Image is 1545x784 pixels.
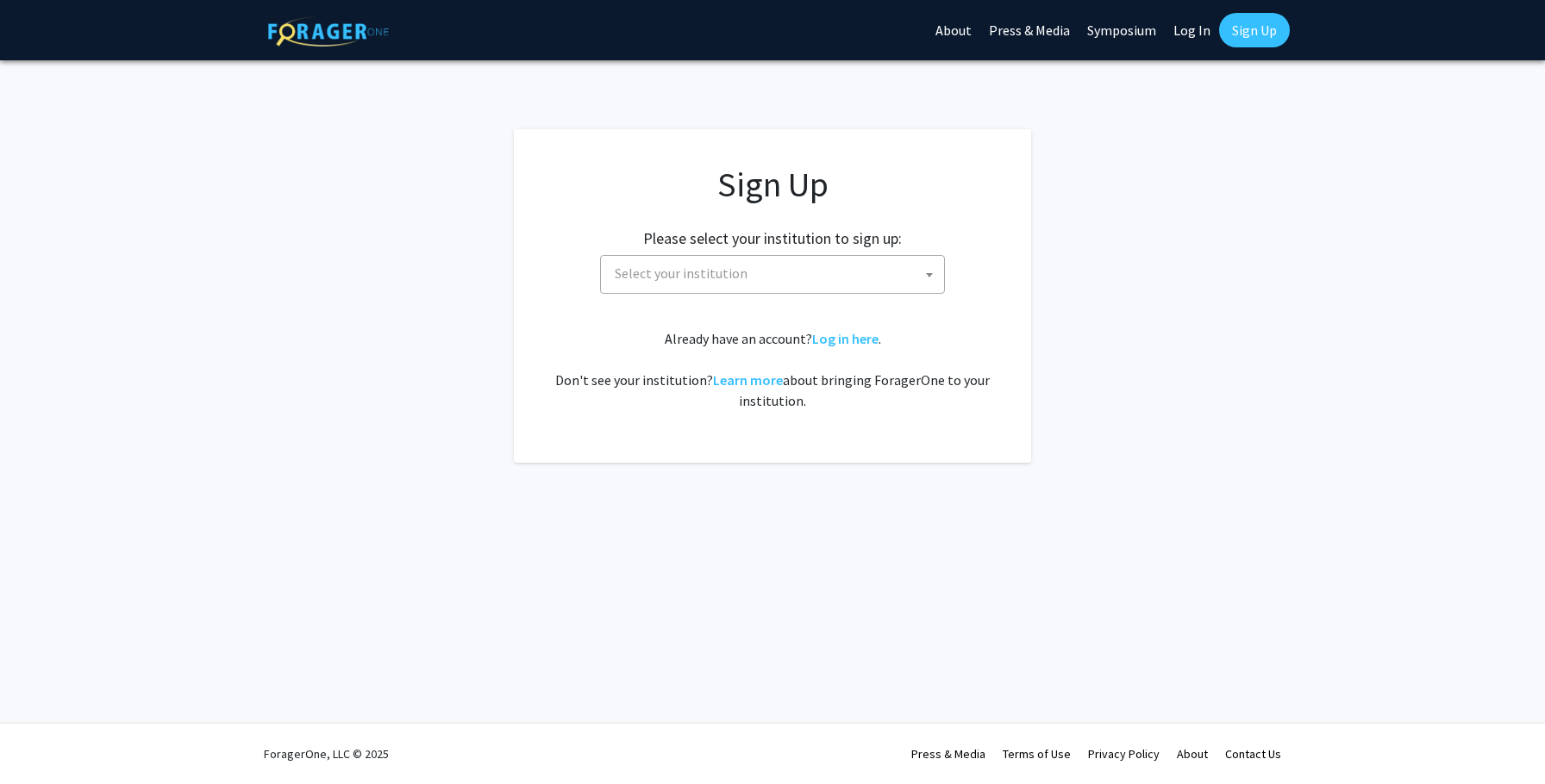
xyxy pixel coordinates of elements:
[615,264,747,282] span: Select your institution
[268,16,389,47] img: ForagerOne Logo
[1177,746,1208,762] a: About
[1219,13,1290,47] a: Sign Up
[1088,746,1160,762] a: Privacy Policy
[548,164,997,205] h1: Sign Up
[548,328,997,411] div: Already have an account? . Don't see your institution? about bringing ForagerOne to your institut...
[812,330,879,347] a: Log in here
[1003,746,1071,762] a: Terms of Use
[608,256,944,291] span: Select your institution
[600,255,945,294] span: Select your institution
[713,371,783,389] a: Learn more about bringing ForagerOne to your institution
[1225,746,1281,762] a: Contact Us
[911,746,985,762] a: Press & Media
[264,724,389,784] div: ForagerOne, LLC © 2025
[643,229,902,248] h2: Please select your institution to sign up:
